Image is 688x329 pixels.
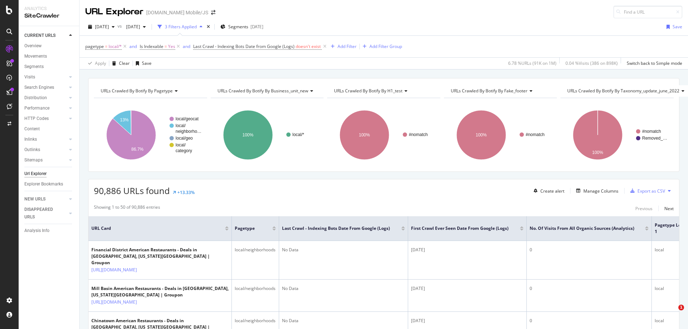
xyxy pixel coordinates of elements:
[129,43,137,50] button: and
[327,104,440,166] svg: A chart.
[444,104,557,166] svg: A chart.
[24,32,56,39] div: CURRENT URLS
[118,23,123,29] span: vs
[24,84,54,91] div: Search Engines
[211,10,215,15] div: arrow-right-arrow-left
[218,21,266,33] button: Segments[DATE]
[411,247,524,253] div: [DATE]
[24,115,67,122] a: HTTP Codes
[560,104,674,166] svg: A chart.
[24,170,47,178] div: Url Explorer
[24,73,67,81] a: Visits
[476,132,487,137] text: 100%
[24,206,61,221] div: DISAPPEARED URLS
[613,6,682,18] input: Find a URL
[328,42,357,51] button: Add Filter
[530,225,634,232] span: No. of Visits from All Organic Sources (Analytics)
[642,129,661,134] text: #nomatch
[24,195,46,203] div: NEW URLS
[409,132,428,137] text: #nomatch
[635,205,653,212] div: Previous
[24,84,67,91] a: Search Engines
[176,129,201,134] text: neighborho…
[85,6,143,18] div: URL Explorer
[119,60,130,66] div: Clear
[94,104,207,166] svg: A chart.
[235,318,276,324] div: local/neighborhoods
[24,42,74,50] a: Overview
[411,285,524,292] div: [DATE]
[216,85,319,97] h4: URLs Crawled By Botify By business_unit_new
[24,206,67,221] a: DISAPPEARED URLS
[235,247,276,253] div: local/neighborhoods
[242,132,253,137] text: 100%
[24,12,73,20] div: SiteCrawler
[531,185,564,197] button: Create alert
[24,53,47,60] div: Movements
[205,23,211,30] div: times
[146,9,208,16] div: [DOMAIN_NAME] Mobile/JS
[94,185,170,197] span: 90,886 URLs found
[411,225,509,232] span: First Crawl Ever Seen Date from Google (Logs)
[24,170,74,178] a: Url Explorer
[592,150,603,155] text: 100%
[678,305,684,310] span: 1
[24,63,44,71] div: Segments
[664,21,682,33] button: Save
[140,43,163,49] span: Is Indexable
[142,60,152,66] div: Save
[218,88,308,94] span: URLs Crawled By Botify By business_unit_new
[664,305,681,322] iframe: Intercom live chat
[24,63,74,71] a: Segments
[235,285,276,292] div: local/neighborhoods
[530,318,649,324] div: 0
[24,180,74,188] a: Explorer Bookmarks
[282,247,405,253] div: No Data
[123,24,140,30] span: 2025 Aug. 24th
[165,24,197,30] div: 3 Filters Applied
[282,285,405,292] div: No Data
[176,136,193,141] text: local/geo
[583,188,618,194] div: Manage Columns
[235,225,262,232] span: pagetype
[24,115,49,122] div: HTTP Codes
[193,43,295,49] span: Last Crawl - Indexing Bots Date from Google (Logs)
[451,88,527,94] span: URLs Crawled By Botify By fake_footer
[211,104,324,166] div: A chart.
[24,156,43,164] div: Sitemaps
[24,195,67,203] a: NEW URLS
[296,43,321,49] span: doesn't exist
[24,227,74,234] a: Analysis Info
[282,318,405,324] div: No Data
[131,147,143,152] text: 86.7%
[91,266,137,274] a: [URL][DOMAIN_NAME]
[292,132,304,137] text: local/*
[24,227,49,234] div: Analysis Info
[24,146,40,154] div: Outlinks
[91,285,229,298] div: Mill Basin American Restaurants - Deals in [GEOGRAPHIC_DATA], [US_STATE][GEOGRAPHIC_DATA] | Groupon
[664,204,674,213] button: Next
[530,285,649,292] div: 0
[109,58,130,69] button: Clear
[24,105,67,112] a: Performance
[24,73,35,81] div: Visits
[24,180,63,188] div: Explorer Bookmarks
[129,43,137,49] div: and
[120,117,129,122] text: 13%
[176,123,186,128] text: local/
[177,189,195,195] div: +13.33%
[360,42,402,51] button: Add Filter Group
[85,21,118,33] button: [DATE]
[85,43,104,49] span: pagetype
[183,43,190,50] button: and
[91,299,137,306] a: [URL][DOMAIN_NAME]
[95,60,106,66] div: Apply
[91,247,229,266] div: Financial District American Restaurants - Deals in [GEOGRAPHIC_DATA], [US_STATE][GEOGRAPHIC_DATA]...
[24,6,73,12] div: Analytics
[673,24,682,30] div: Save
[24,94,67,102] a: Distribution
[24,136,37,143] div: Inlinks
